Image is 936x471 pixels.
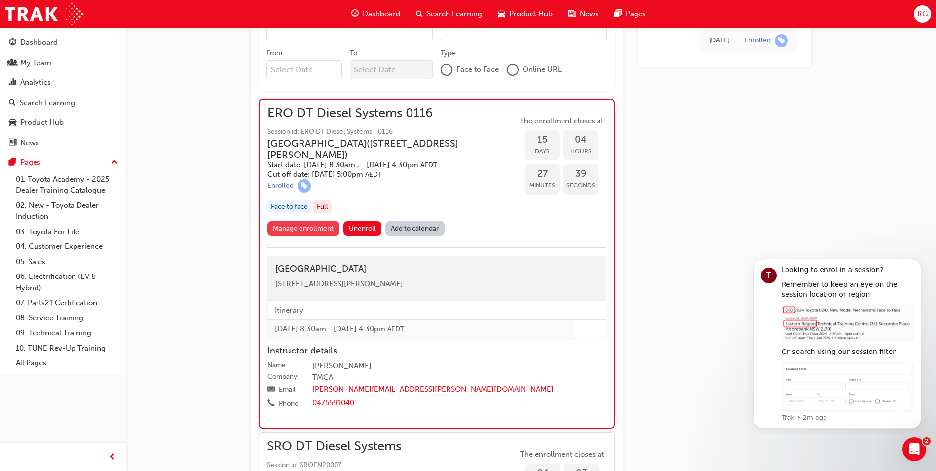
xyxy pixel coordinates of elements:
[568,8,576,20] span: news-icon
[606,4,654,24] a: pages-iconPages
[525,168,560,180] span: 27
[902,437,926,461] iframe: Intercom live chat
[9,78,16,87] span: chart-icon
[490,4,561,24] a: car-iconProduct Hub
[267,181,294,191] div: Enrolled
[12,198,122,224] a: 02. New - Toyota Dealer Induction
[12,172,122,198] a: 01. Toyota Academy - 2025 Dealer Training Catalogue
[9,118,16,127] span: car-icon
[563,180,598,191] span: Seconds
[498,8,505,20] span: car-icon
[267,399,275,408] span: phone-icon
[561,4,606,24] a: news-iconNews
[267,441,518,452] span: SRO DT Diesel Systems
[12,311,122,326] a: 08. Service Training
[312,372,606,384] div: TMCA
[267,346,606,356] h4: Instructor details
[9,99,16,108] span: search-icon
[279,399,299,409] div: Phone
[275,279,403,288] span: [STREET_ADDRESS][PERSON_NAME]
[279,385,296,394] div: Email
[267,221,339,235] a: Manage enrollment
[267,126,517,138] span: Session id: ERO DT Diesel Systems - 0116
[4,54,122,72] a: My Team
[267,108,517,119] span: ERO DT Diesel Systems 0116
[4,154,122,172] button: Pages
[365,170,382,179] span: Australian Eastern Daylight Time AEDT
[745,36,771,45] div: Enrolled
[12,239,122,254] a: 04. Customer Experience
[525,180,560,191] span: Minutes
[312,360,606,372] div: [PERSON_NAME]
[343,221,382,235] button: Unenroll
[5,3,83,25] img: Trak
[4,134,122,152] a: News
[20,117,64,128] div: Product Hub
[4,74,122,92] a: Analytics
[563,168,598,180] span: 39
[312,398,354,407] a: 0475591040
[523,64,562,75] span: Online URL
[20,57,51,69] div: My Team
[9,158,16,167] span: pages-icon
[914,5,931,23] button: RG
[4,32,122,154] button: DashboardMy TeamAnalyticsSearch LearningProduct HubNews
[267,386,275,394] span: email-icon
[12,269,122,295] a: 06. Electrification (EV & Hybrid)
[416,8,423,20] span: search-icon
[427,8,482,20] span: Search Learning
[739,250,936,434] iframe: Intercom notifications message
[525,146,560,157] span: Days
[385,221,445,235] a: Add to calendar
[267,170,501,179] h5: Cut off date: [DATE] 5:00pm
[441,22,607,40] input: Session Id
[12,254,122,270] a: 05. Sales
[267,372,297,382] div: Company
[350,60,433,79] input: To
[267,301,574,319] th: Itinerary
[709,35,730,46] div: Thu Sep 11 2025 09:33:01 GMT+1000 (Australian Eastern Standard Time)
[525,134,560,146] span: 15
[267,138,501,161] h3: [GEOGRAPHIC_DATA] ( [STREET_ADDRESS][PERSON_NAME] )
[267,200,311,214] div: Face to face
[267,108,606,239] button: ERO DT Diesel Systems 0116Session id: ERO DT Diesel Systems - 0116[GEOGRAPHIC_DATA]([STREET_ADDRE...
[343,4,408,24] a: guage-iconDashboard
[266,60,342,79] input: From
[313,200,332,214] div: Full
[387,325,404,333] span: Australian Eastern Daylight Time AEDT
[923,437,931,445] span: 2
[312,385,554,393] a: [PERSON_NAME][EMAIL_ADDRESS][PERSON_NAME][DOMAIN_NAME]
[363,8,400,20] span: Dashboard
[351,8,359,20] span: guage-icon
[4,114,122,132] a: Product Hub
[420,161,437,169] span: Australian Eastern Daylight Time AEDT
[441,48,455,58] div: Type
[20,37,58,48] div: Dashboard
[408,4,490,24] a: search-iconSearch Learning
[267,160,501,170] h5: Start date: [DATE] 8:30am , - [DATE] 4:30pm
[9,39,16,47] span: guage-icon
[775,34,788,47] span: learningRecordVerb_ENROLL-icon
[626,8,646,20] span: Pages
[9,139,16,148] span: news-icon
[12,325,122,341] a: 09. Technical Training
[275,264,598,275] h4: [GEOGRAPHIC_DATA]
[267,460,518,471] span: Session id: SROEN20007
[267,360,286,370] div: Name
[614,8,622,20] span: pages-icon
[4,94,122,112] a: Search Learning
[509,8,553,20] span: Product Hub
[563,134,598,146] span: 04
[20,137,39,149] div: News
[12,355,122,371] a: All Pages
[350,48,357,58] div: To
[12,224,122,239] a: 03. Toyota For Life
[20,157,40,168] div: Pages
